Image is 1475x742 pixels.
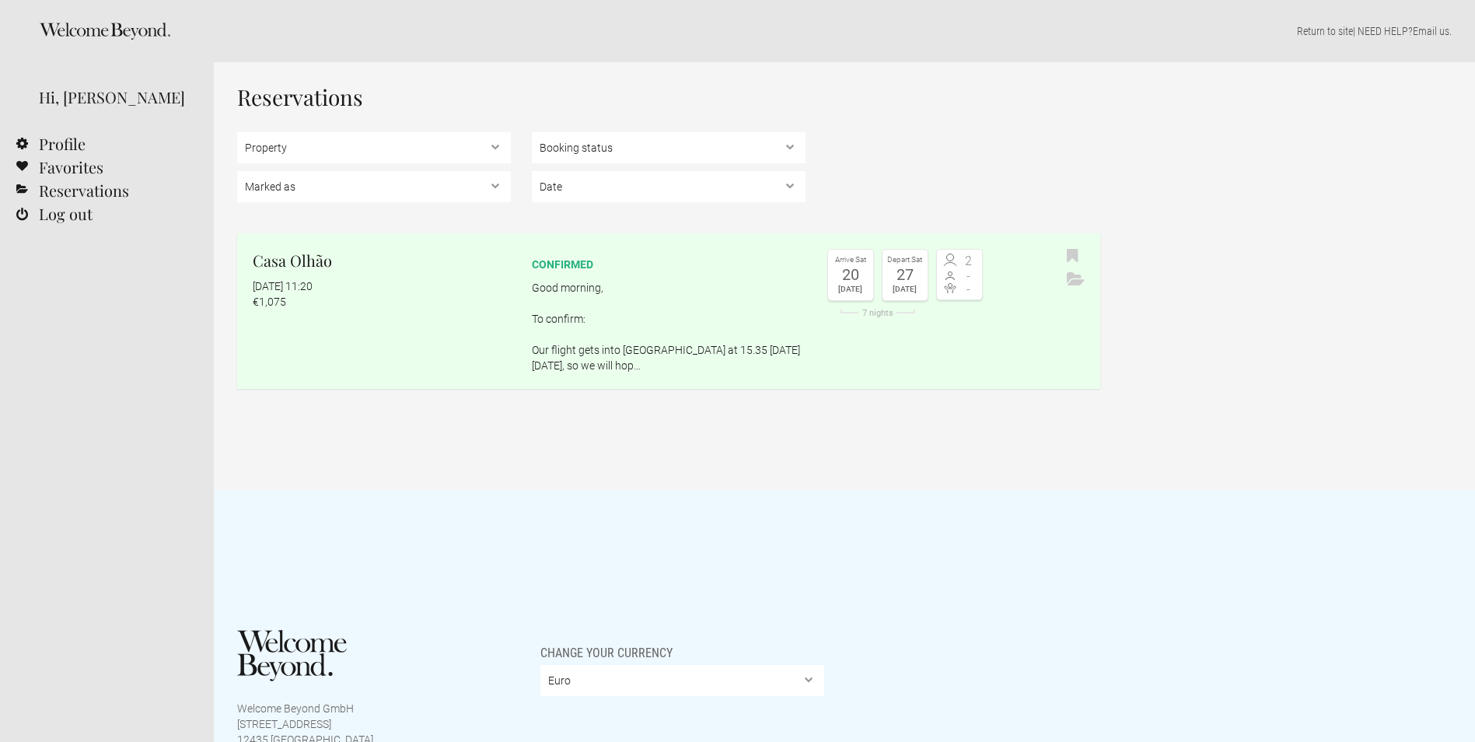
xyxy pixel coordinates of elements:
[1297,25,1353,37] a: Return to site
[827,309,928,317] div: 7 nights
[540,665,825,696] select: Change your currency
[532,132,806,163] select: , ,
[532,171,806,202] select: ,
[959,270,978,282] span: -
[886,267,924,282] div: 27
[532,280,806,373] p: Good morning, To confirm: Our flight gets into [GEOGRAPHIC_DATA] at 15.35 [DATE][DATE], so we wil...
[886,254,924,267] div: Depart Sat
[1413,25,1449,37] a: Email us
[540,630,673,661] span: Change your currency
[253,296,286,308] flynt-currency: €1,075
[532,257,806,272] div: confirmed
[959,283,978,296] span: -
[832,254,869,267] div: Arrive Sat
[832,282,869,296] div: [DATE]
[959,255,978,268] span: 2
[237,233,1100,389] a: Casa Olhão [DATE] 11:20 €1,075 confirmed Good morning, To confirm: Our flight gets into [GEOGRAPH...
[253,249,511,272] h2: Casa Olhão
[1063,245,1082,268] button: Bookmark
[832,267,869,282] div: 20
[253,280,313,292] flynt-date-display: [DATE] 11:20
[39,86,190,109] div: Hi, [PERSON_NAME]
[1063,268,1089,292] button: Archive
[237,630,347,681] img: Welcome Beyond
[237,23,1452,39] p: | NEED HELP? .
[237,171,511,202] select: , , ,
[237,86,1100,109] h1: Reservations
[886,282,924,296] div: [DATE]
